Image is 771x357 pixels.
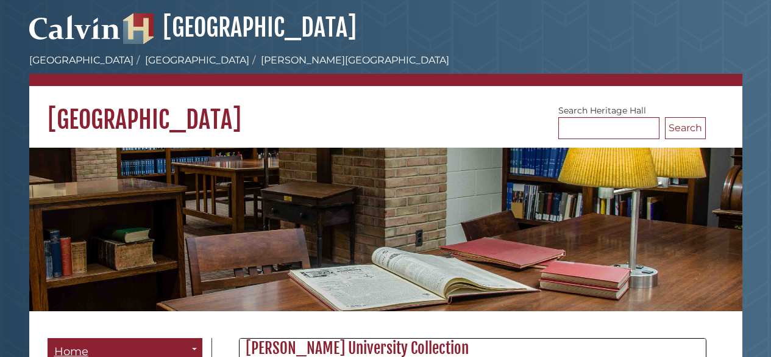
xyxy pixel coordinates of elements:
[665,117,706,139] button: Search
[29,10,121,44] img: Calvin
[123,12,357,43] a: [GEOGRAPHIC_DATA]
[29,28,121,39] a: Calvin University
[29,54,133,66] a: [GEOGRAPHIC_DATA]
[123,13,154,44] img: Hekman Library Logo
[145,54,249,66] a: [GEOGRAPHIC_DATA]
[249,53,449,68] li: [PERSON_NAME][GEOGRAPHIC_DATA]
[29,53,742,86] nav: breadcrumb
[29,86,742,135] h1: [GEOGRAPHIC_DATA]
